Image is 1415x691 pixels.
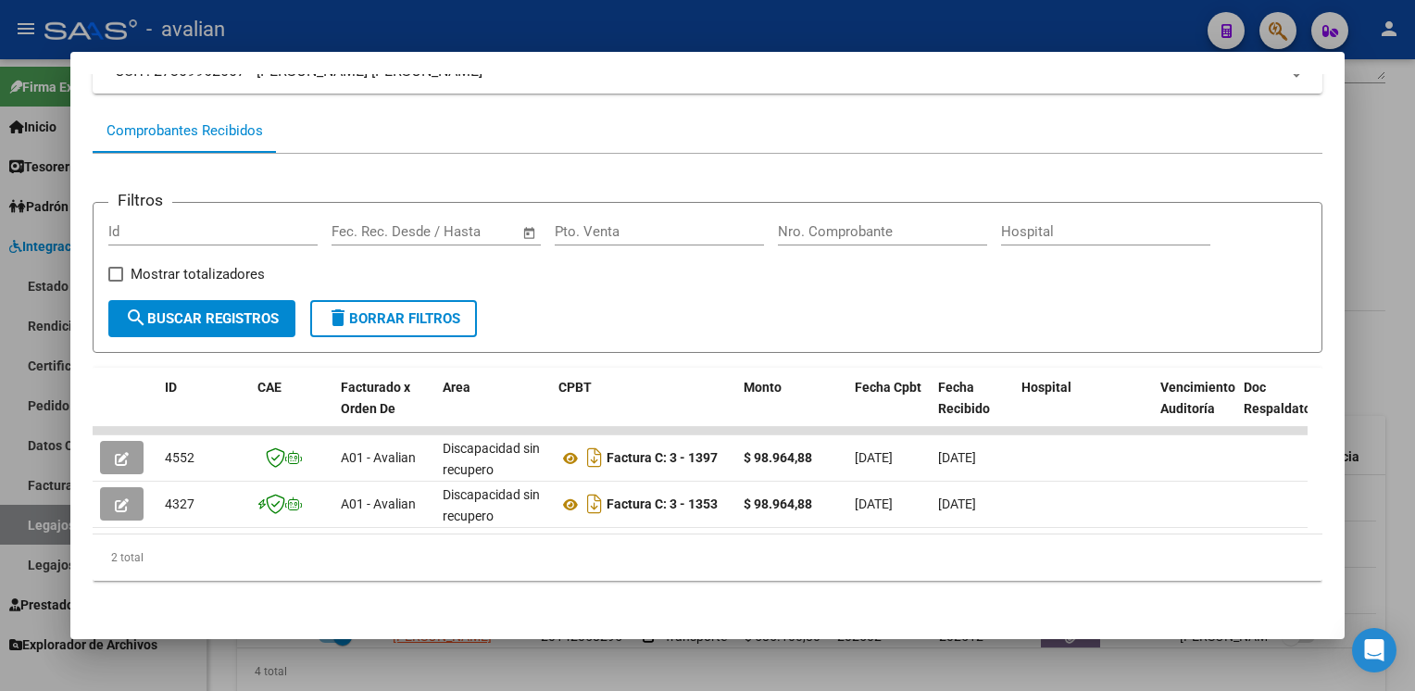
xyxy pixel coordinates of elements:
i: Descargar documento [582,443,607,472]
datatable-header-cell: Monto [736,368,847,449]
span: Facturado x Orden De [341,380,410,416]
datatable-header-cell: CAE [250,368,333,449]
span: [DATE] [938,496,976,511]
span: CPBT [558,380,592,395]
span: Monto [744,380,782,395]
span: Hospital [1021,380,1071,395]
button: Buscar Registros [108,300,295,337]
datatable-header-cell: Hospital [1014,368,1153,449]
span: Borrar Filtros [327,310,460,327]
span: Discapacidad sin recupero [443,487,540,523]
mat-icon: search [125,307,147,329]
button: Borrar Filtros [310,300,477,337]
input: Fecha fin [423,223,513,240]
span: Mostrar totalizadores [131,263,265,285]
datatable-header-cell: CPBT [551,368,736,449]
span: Vencimiento Auditoría [1160,380,1235,416]
span: Fecha Cpbt [855,380,921,395]
strong: Factura C: 3 - 1397 [607,451,718,466]
span: 4327 [165,496,194,511]
span: Discapacidad sin recupero [443,441,540,477]
span: [DATE] [855,496,893,511]
datatable-header-cell: Doc Respaldatoria [1236,368,1347,449]
mat-icon: delete [327,307,349,329]
i: Descargar documento [582,489,607,519]
input: Fecha inicio [332,223,407,240]
div: Open Intercom Messenger [1352,628,1396,672]
strong: $ 98.964,88 [744,450,812,465]
datatable-header-cell: Area [435,368,551,449]
datatable-header-cell: Facturado x Orden De [333,368,435,449]
button: Open calendar [519,222,540,244]
span: Doc Respaldatoria [1244,380,1327,416]
span: [DATE] [938,450,976,465]
span: ID [165,380,177,395]
datatable-header-cell: Fecha Recibido [931,368,1014,449]
span: A01 - Avalian [341,496,416,511]
span: 4552 [165,450,194,465]
span: Area [443,380,470,395]
strong: $ 98.964,88 [744,496,812,511]
span: Fecha Recibido [938,380,990,416]
span: A01 - Avalian [341,450,416,465]
span: CAE [257,380,282,395]
span: Buscar Registros [125,310,279,327]
span: [DATE] [855,450,893,465]
div: Comprobantes Recibidos [106,120,263,142]
datatable-header-cell: ID [157,368,250,449]
div: 2 total [93,534,1321,581]
h3: Filtros [108,188,172,212]
datatable-header-cell: Vencimiento Auditoría [1153,368,1236,449]
datatable-header-cell: Fecha Cpbt [847,368,931,449]
strong: Factura C: 3 - 1353 [607,497,718,512]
